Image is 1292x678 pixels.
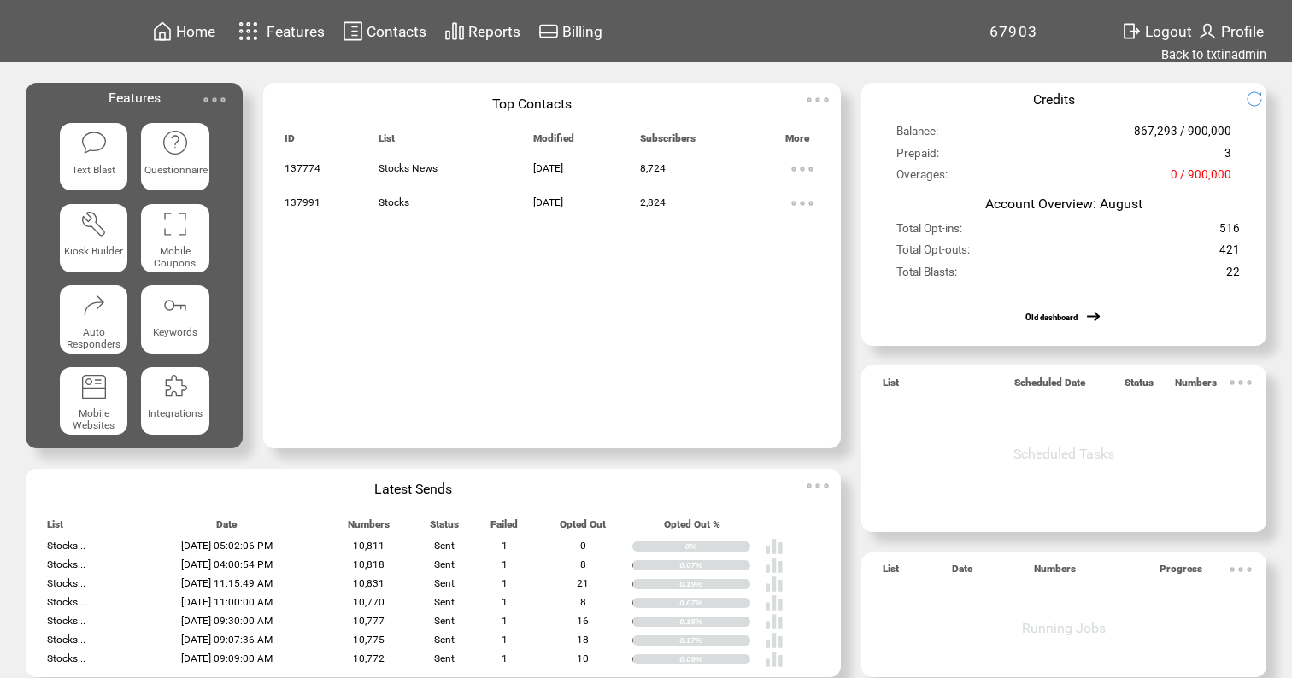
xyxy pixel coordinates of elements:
[60,204,127,272] a: Kiosk Builder
[154,245,196,269] span: Mobile Coupons
[161,129,190,157] img: questionnaire.svg
[80,373,109,401] img: mobile-websites.svg
[1134,124,1231,145] span: 867,293 / 900,000
[47,558,85,570] span: Stocks...
[765,650,784,669] img: poll%20-%20white.svg
[1195,18,1266,44] a: Profile
[47,615,85,627] span: Stocks...
[434,596,455,608] span: Sent
[679,560,749,570] div: 0.07%
[72,164,115,176] span: Text Blast
[765,537,784,556] img: poll%20-%20white.svg
[267,23,325,40] span: Features
[679,635,749,646] div: 0.17%
[176,23,215,40] span: Home
[640,132,696,152] span: Subscribers
[434,615,455,627] span: Sent
[785,132,809,152] span: More
[80,129,109,157] img: text-blast.svg
[1226,265,1240,286] span: 22
[896,146,939,167] span: Prepaid:
[80,210,109,238] img: tool%201.svg
[442,18,523,44] a: Reports
[353,615,385,627] span: 10,777
[374,481,452,497] span: Latest Sends
[285,196,320,208] span: 137991
[502,577,508,589] span: 1
[536,18,605,44] a: Billing
[434,540,455,552] span: Sent
[152,20,173,42] img: home.svg
[538,20,559,42] img: creidtcard.svg
[181,540,273,552] span: [DATE] 05:02:06 PM
[340,18,429,44] a: Contacts
[1224,146,1231,167] span: 3
[144,164,208,176] span: Questionnaire
[896,167,948,189] span: Overages:
[896,124,938,145] span: Balance:
[502,634,508,646] span: 1
[141,204,208,272] a: Mobile Coupons
[161,373,190,401] img: integrations.svg
[468,23,520,40] span: Reports
[1145,23,1192,40] span: Logout
[181,596,273,608] span: [DATE] 11:00:00 AM
[73,407,115,431] span: Mobile Websites
[141,285,208,353] a: Keywords
[64,245,123,257] span: Kiosk Builder
[353,634,385,646] span: 10,775
[150,18,218,44] a: Home
[1121,20,1142,42] img: exit.svg
[679,579,749,589] div: 0.19%
[181,615,273,627] span: [DATE] 09:30:00 AM
[577,652,589,664] span: 10
[60,285,127,353] a: Auto Responders
[502,596,508,608] span: 1
[1161,47,1266,62] a: Back to txtinadmin
[148,407,203,419] span: Integrations
[434,634,455,646] span: Sent
[353,540,385,552] span: 10,811
[580,540,586,552] span: 0
[60,123,127,190] a: Text Blast
[379,132,395,152] span: List
[1022,620,1106,636] span: Running Jobs
[60,367,127,435] a: Mobile Websites
[1171,167,1231,189] span: 0 / 900,000
[952,563,972,582] span: Date
[80,291,109,319] img: auto-responders.svg
[502,615,508,627] span: 1
[990,23,1038,40] span: 67903
[679,598,749,608] div: 0.07%
[1034,563,1076,582] span: Numbers
[181,652,273,664] span: [DATE] 09:09:00 AM
[1221,23,1264,40] span: Profile
[577,615,589,627] span: 16
[562,23,602,40] span: Billing
[533,162,563,174] span: [DATE]
[801,83,835,117] img: ellypsis.svg
[801,469,835,503] img: ellypsis.svg
[785,152,819,186] img: ellypsis.svg
[896,243,970,264] span: Total Opt-outs:
[285,162,320,174] span: 137774
[1119,18,1195,44] a: Logout
[141,123,208,190] a: Questionnaire
[1025,313,1078,322] a: Old dashboard
[379,196,409,208] span: Stocks
[1224,552,1258,587] img: ellypsis.svg
[353,577,385,589] span: 10,831
[444,20,465,42] img: chart.svg
[685,541,750,552] div: 0%
[348,518,390,538] span: Numbers
[533,196,563,208] span: [DATE]
[896,221,962,243] span: Total Opt-ins:
[985,196,1142,212] span: Account Overview: August
[434,558,455,570] span: Sent
[765,612,784,631] img: poll%20-%20white.svg
[580,558,586,570] span: 8
[47,577,85,589] span: Stocks...
[153,326,197,338] span: Keywords
[181,577,273,589] span: [DATE] 11:15:49 AM
[577,577,589,589] span: 21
